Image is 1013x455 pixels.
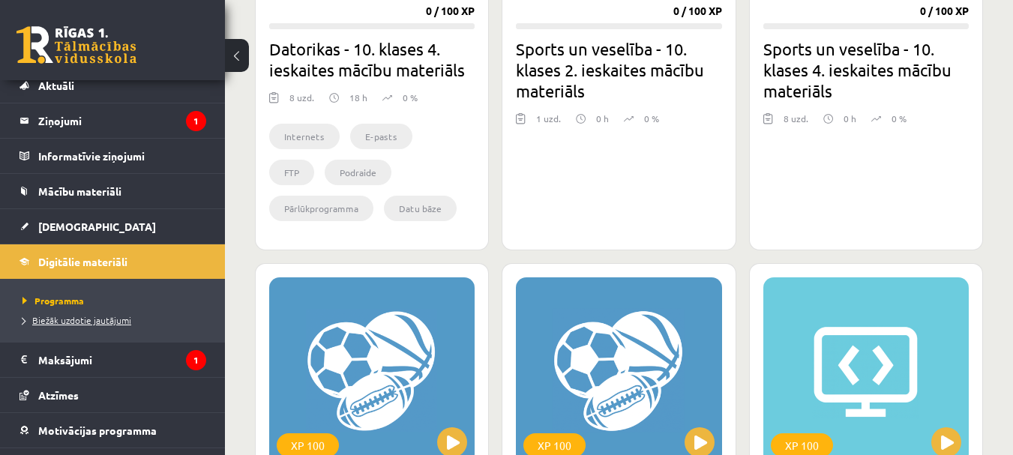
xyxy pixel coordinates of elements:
legend: Informatīvie ziņojumi [38,139,206,173]
legend: Ziņojumi [38,103,206,138]
span: Aktuāli [38,79,74,92]
a: Mācību materiāli [19,174,206,208]
p: 0 h [844,112,856,125]
p: 0 % [892,112,907,125]
i: 1 [186,111,206,131]
li: E-pasts [350,124,412,149]
a: Motivācijas programma [19,413,206,448]
div: 1 uzd. [536,112,561,134]
a: Programma [22,294,210,307]
h2: Sports un veselība - 10. klases 2. ieskaites mācību materiāls [516,38,721,101]
p: 0 % [644,112,659,125]
li: Pārlūkprogramma [269,196,373,221]
a: Biežāk uzdotie jautājumi [22,313,210,327]
div: 8 uzd. [289,91,314,113]
legend: Maksājumi [38,343,206,377]
a: Digitālie materiāli [19,244,206,279]
li: FTP [269,160,314,185]
h2: Sports un veselība - 10. klases 4. ieskaites mācību materiāls [763,38,969,101]
span: Programma [22,295,84,307]
span: Motivācijas programma [38,424,157,437]
span: [DEMOGRAPHIC_DATA] [38,220,156,233]
a: Atzīmes [19,378,206,412]
span: Biežāk uzdotie jautājumi [22,314,131,326]
div: 8 uzd. [784,112,808,134]
h2: Datorikas - 10. klases 4. ieskaites mācību materiāls [269,38,475,80]
a: Aktuāli [19,68,206,103]
a: Informatīvie ziņojumi [19,139,206,173]
p: 0 % [403,91,418,104]
span: Digitālie materiāli [38,255,127,268]
a: Rīgas 1. Tālmācības vidusskola [16,26,136,64]
span: Mācību materiāli [38,184,121,198]
p: 0 h [596,112,609,125]
li: Podraide [325,160,391,185]
p: 18 h [349,91,367,104]
i: 1 [186,350,206,370]
span: Atzīmes [38,388,79,402]
a: Ziņojumi1 [19,103,206,138]
li: Datu bāze [384,196,457,221]
a: [DEMOGRAPHIC_DATA] [19,209,206,244]
a: Maksājumi1 [19,343,206,377]
li: Internets [269,124,340,149]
